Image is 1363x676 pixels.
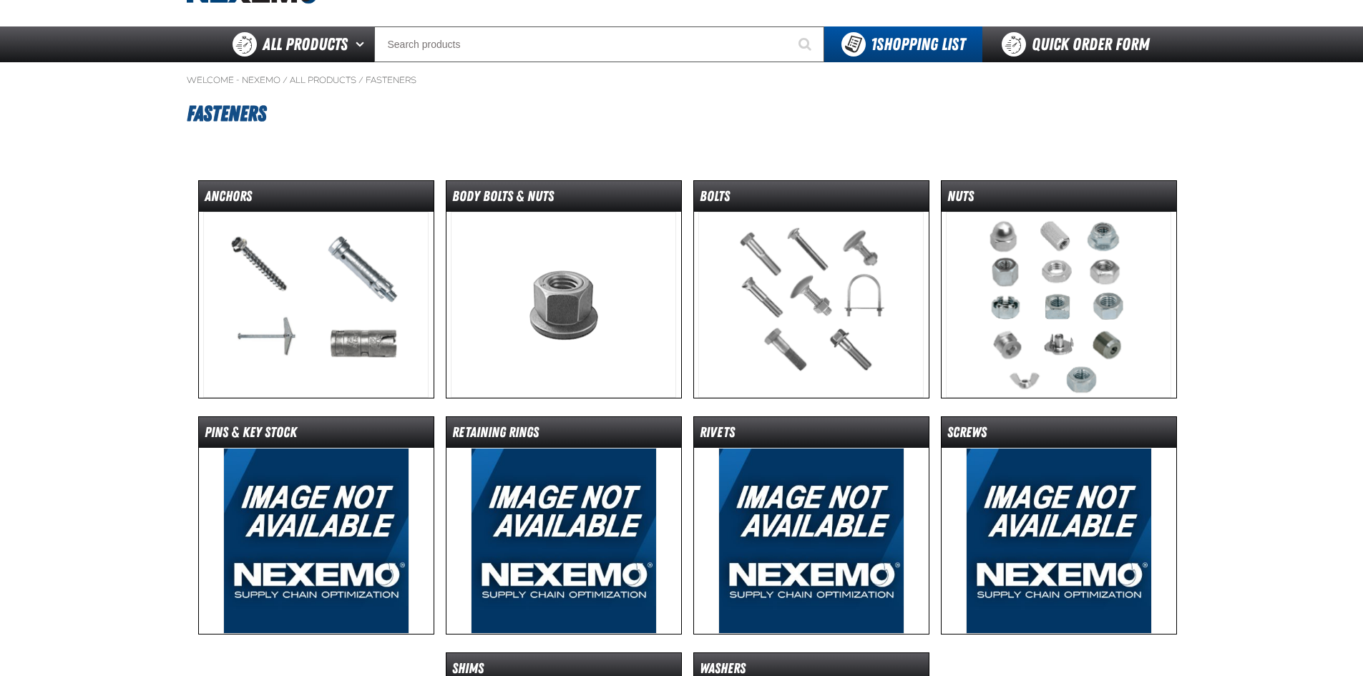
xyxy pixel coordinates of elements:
img: Anchors [203,212,429,398]
button: You have 1 Shopping List. Open to view details [824,26,982,62]
img: Body Bolts & Nuts [451,212,676,398]
img: Bolts [698,212,924,398]
img: Pins & Key Stock [223,448,409,634]
span: / [283,74,288,86]
input: Search [374,26,824,62]
strong: 1 [871,34,876,54]
a: Body Bolts & Nuts [446,180,682,398]
h1: Fasteners [187,94,1177,133]
dt: Anchors [199,187,434,212]
a: Retaining Rings [446,416,682,635]
dt: Rivets [694,423,929,448]
dt: Nuts [942,187,1176,212]
img: Nuts [946,212,1171,398]
dt: Body Bolts & Nuts [446,187,681,212]
a: Screws [941,416,1177,635]
span: All Products [263,31,348,57]
img: Retaining Rings [471,448,657,634]
a: All Products [290,74,356,86]
dt: Bolts [694,187,929,212]
a: Anchors [198,180,434,398]
a: Welcome - Nexemo [187,74,280,86]
img: Screws [966,448,1152,634]
img: Rivets [718,448,904,634]
dt: Pins & Key Stock [199,423,434,448]
dt: Screws [942,423,1176,448]
dt: Retaining Rings [446,423,681,448]
a: Fasteners [366,74,416,86]
button: Open All Products pages [351,26,374,62]
button: Start Searching [788,26,824,62]
span: Shopping List [871,34,965,54]
a: Nuts [941,180,1177,398]
a: Bolts [693,180,929,398]
a: Quick Order Form [982,26,1176,62]
a: Rivets [693,416,929,635]
span: / [358,74,363,86]
a: Pins & Key Stock [198,416,434,635]
nav: Breadcrumbs [187,74,1177,86]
